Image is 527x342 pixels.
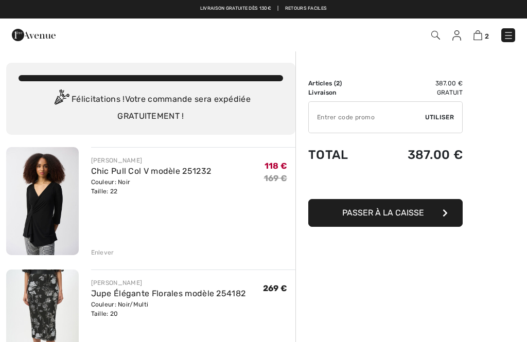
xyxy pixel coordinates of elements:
div: [PERSON_NAME] [91,278,246,287]
img: 1ère Avenue [12,25,56,45]
div: Couleur: Noir Taille: 22 [91,177,212,196]
s: 169 € [264,173,288,183]
a: Chic Pull Col V modèle 251232 [91,166,212,176]
img: Chic Pull Col V modèle 251232 [6,147,79,255]
a: Jupe Élégante Florales modèle 254182 [91,289,246,298]
span: 269 € [263,283,288,293]
td: 387.00 € [373,79,463,88]
img: Menu [503,30,514,41]
span: | [277,5,278,12]
img: Mes infos [452,30,461,41]
span: Utiliser [425,113,454,122]
span: 2 [485,32,489,40]
span: 2 [336,80,340,87]
div: [PERSON_NAME] [91,156,212,165]
div: Couleur: Noir/Multi Taille: 20 [91,300,246,318]
span: 118 € [265,161,288,171]
td: Total [308,137,373,172]
div: Enlever [91,248,114,257]
td: Gratuit [373,88,463,97]
img: Recherche [431,31,440,40]
iframe: PayPal [308,172,463,195]
div: Félicitations ! Votre commande sera expédiée GRATUITEMENT ! [19,89,283,122]
a: 2 [473,29,489,41]
a: Retours faciles [285,5,327,12]
button: Passer à la caisse [308,199,463,227]
input: Code promo [309,102,425,133]
img: Panier d'achat [473,30,482,40]
img: Congratulation2.svg [51,89,72,110]
td: Articles ( ) [308,79,373,88]
span: Passer à la caisse [342,208,424,218]
td: 387.00 € [373,137,463,172]
td: Livraison [308,88,373,97]
a: Livraison gratuite dès 130€ [200,5,271,12]
a: 1ère Avenue [12,29,56,39]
